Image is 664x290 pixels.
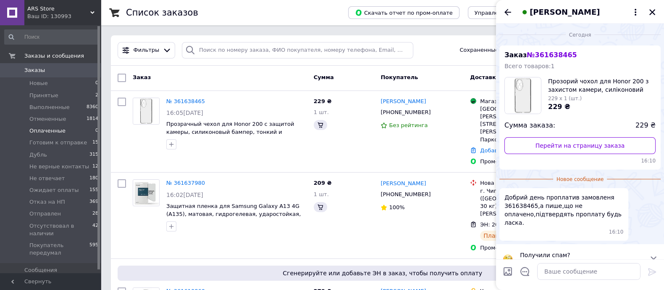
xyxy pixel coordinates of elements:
[348,6,459,19] button: Скачать отчет по пром-оплате
[566,32,595,39] span: Сегодня
[89,198,98,206] span: 369
[95,127,98,135] span: 0
[24,52,84,60] span: Заказы и сообщения
[134,46,160,54] span: Фильтры
[314,109,329,115] span: 1 шт.
[89,175,98,182] span: 180
[29,104,70,111] span: Выполненные
[29,222,92,237] span: Отсутствовал в наличии
[520,266,530,277] button: Открыть шаблоны ответов
[389,122,428,128] span: Без рейтинга
[133,179,160,206] a: Фото товару
[121,269,644,277] span: Сгенерируйте или добавьте ЭН в заказ, чтобы получить оплату
[166,121,294,143] a: Прозрачный чехол для Honor 200 с защитой камеры, силиконовый бампер, тонкий и бесцветный
[29,198,65,206] span: Отказ на НП
[381,109,430,115] span: [PHONE_NUMBER]
[530,7,600,18] span: [PERSON_NAME]
[468,6,547,19] button: Управление статусами
[480,231,530,241] div: Планируемый
[381,98,426,106] a: [PERSON_NAME]
[355,9,453,16] span: Скачать отчет по пром-оплате
[503,7,513,17] button: Назад
[647,7,657,17] button: Закрыть
[480,105,570,144] div: [GEOGRAPHIC_DATA], [PERSON_NAME][STREET_ADDRESS][PERSON_NAME], (ЖК Парковий)
[480,221,540,228] span: ЭН: 20451247319122
[133,98,160,125] a: Фото товару
[480,187,570,218] div: г. Чигирин ([GEOGRAPHIC_DATA].), №2 (до 30 кг): [STREET_ADDRESS][PERSON_NAME]
[314,191,329,197] span: 1 шт.
[29,242,89,257] span: Покупатель передумал
[87,104,98,111] span: 8360
[314,74,334,80] span: Сумма
[480,179,570,187] div: Нова Пошта
[166,203,301,225] a: Защитная пленка для Samsung Galaxy A13 4G (A135), матовая, гидрогелевая, ударостойкая, противоуда...
[381,74,418,80] span: Покупатель
[92,163,98,170] span: 12
[29,210,61,218] span: Отправлен
[29,127,66,135] span: Оплаченные
[389,204,404,210] span: 100%
[29,139,87,146] span: Готовим к отправке
[459,46,528,54] span: Сохраненные фильтры:
[166,109,203,116] span: 16:05[DATE]
[29,175,65,182] span: Не отвечает
[480,147,517,154] a: Добавить ЭН
[475,10,541,16] span: Управление статусами
[92,222,98,237] span: 42
[126,8,198,18] h1: Список заказов
[548,77,656,94] span: Прозорий чохол для Honor 200 з захистом камери, силіконовий бампер, тонкий і безбарвний
[29,80,48,87] span: Новые
[89,151,98,159] span: 315
[27,13,101,20] div: Ваш ID: 130993
[92,139,98,146] span: 15
[527,51,577,59] span: № 361638465
[24,266,57,274] span: Сообщения
[504,63,554,69] span: Всего товаров: 1
[4,29,99,45] input: Поиск
[504,121,555,130] span: Сумма заказа:
[553,176,607,183] span: Новое сообщение
[89,242,98,257] span: 595
[29,115,66,123] span: Отмененные
[480,98,570,105] div: Магазины Rozetka
[29,151,47,159] span: Дубль
[505,77,541,114] img: 6400693988_w200_h200_prozrachnyj-chehol-dlya.jpg
[480,244,570,252] div: Пром-оплата
[133,74,151,80] span: Заказ
[381,191,430,197] span: [PHONE_NUMBER]
[504,157,656,165] span: 16:10 12.09.2025
[27,5,90,13] span: ARS Store
[548,103,570,111] span: 229 ₴
[24,67,45,74] span: Заказы
[504,193,623,227] span: Добрий день проплатив замовленя 361638465,а пише,що не оплачено,підтвердять проплату будь ласка.
[166,192,203,198] span: 16:02[DATE]
[133,98,159,124] img: Фото товару
[314,180,332,186] span: 209 ₴
[182,42,414,59] input: Поиск по номеру заказа, ФИО покупателя, номеру телефона, Email, номеру накладной
[133,180,159,206] img: Фото товару
[520,251,645,259] p: Получили спам?
[95,80,98,87] span: 0
[503,254,513,264] img: :face_with_monocle:
[29,163,89,170] span: Не верные контакты
[499,30,661,39] div: 12.09.2025
[29,186,79,194] span: Ожидает оплаты
[89,186,98,194] span: 155
[635,121,656,130] span: 229 ₴
[166,98,205,104] a: № 361638465
[480,158,570,165] div: Пром-оплата
[609,229,624,236] span: 16:10 12.09.2025
[87,115,98,123] span: 1814
[548,96,582,101] span: 229 x 1 (шт.)
[166,180,205,186] a: № 361637980
[520,7,640,18] button: [PERSON_NAME]
[470,74,529,80] span: Доставка и оплата
[92,210,98,218] span: 28
[29,92,58,99] span: Принятые
[95,92,98,99] span: 2
[504,137,656,154] a: Перейти на страницу заказа
[314,98,332,104] span: 229 ₴
[381,180,426,188] a: [PERSON_NAME]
